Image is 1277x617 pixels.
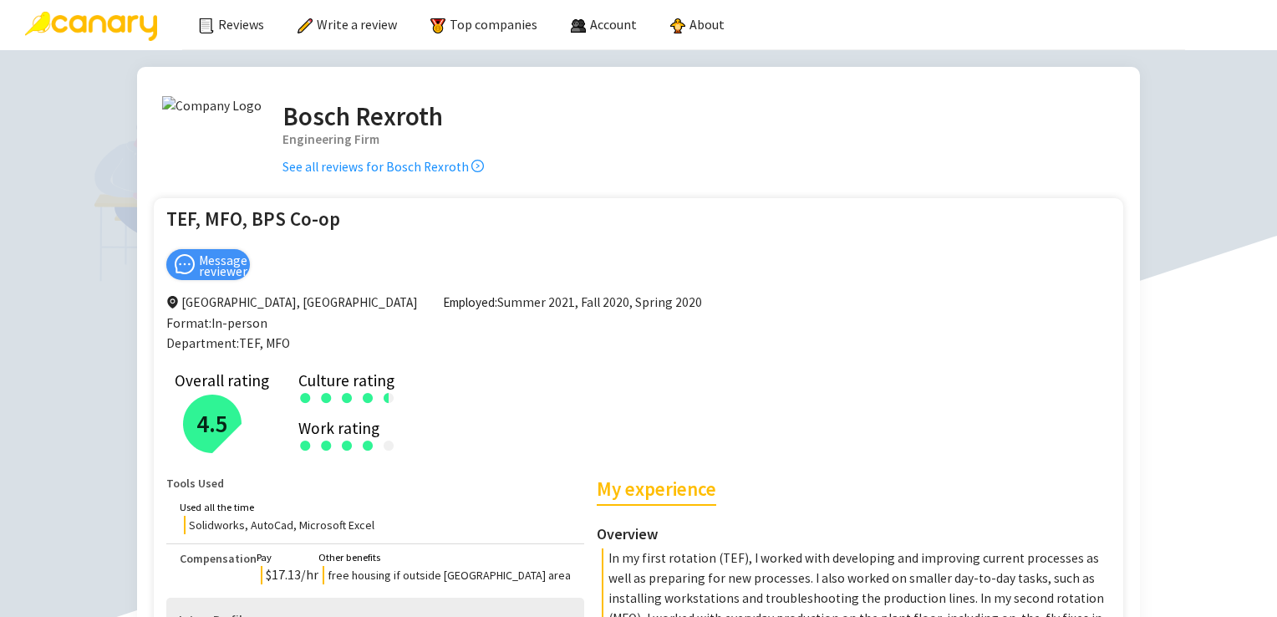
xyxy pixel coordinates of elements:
[597,523,1115,546] h3: Overview
[282,159,484,175] a: See all reviews for Bosch Rexroth right-circle
[166,494,584,543] div: Used all the timeSolidworks, AutoCad, Microsoft Excel
[199,16,264,33] a: Reviews
[361,434,375,455] div: ●
[590,16,637,33] span: Account
[196,405,228,443] h2: 4.5
[166,207,340,232] h2: TEF, MFO, BPS Co-op
[318,549,571,566] div: Other benefits
[319,386,333,407] div: ●
[670,16,725,33] a: About
[340,386,354,407] div: ●
[298,375,1090,386] div: Culture rating
[301,566,318,583] span: /hr
[597,474,716,506] h2: My experience
[323,566,571,584] div: free housing if outside [GEOGRAPHIC_DATA] area
[166,296,179,308] span: environment
[175,254,196,275] span: message
[184,516,374,534] div: Solidworks, AutoCad, Microsoft Excel
[571,18,586,33] img: people.png
[266,566,301,583] span: 17.13
[166,293,418,313] span: [GEOGRAPHIC_DATA], [GEOGRAPHIC_DATA]
[382,434,396,455] div: ●
[319,434,333,455] div: ●
[382,386,396,407] div: ●
[180,549,257,587] h4: Compensation
[175,375,269,386] div: Overall rating
[430,16,537,33] a: Top companies
[471,160,484,172] span: right-circle
[166,544,584,594] div: CompensationPay$17.13/hrOther benefitsfree housing if outside [GEOGRAPHIC_DATA] area
[340,434,354,455] div: ●
[266,566,272,583] span: $
[298,16,397,33] a: Write a review
[443,294,497,310] span: Employed:
[166,315,290,351] span: Format: In-person Department: TEF, MFO
[361,386,375,407] div: ●
[166,474,584,492] h4: Tools Used
[180,499,374,516] div: Used all the time
[298,434,313,455] div: ●
[298,386,313,407] div: ●
[382,386,389,407] div: ●
[257,549,318,566] div: Pay
[298,422,1090,434] div: Work rating
[25,12,157,41] img: Canary Logo
[199,255,247,277] span: Message reviewer
[443,293,702,313] span: Summer 2021, Fall 2020, Spring 2020
[162,96,262,116] img: Company Logo
[282,130,484,150] div: Engineering Firm
[282,96,484,136] h2: Bosch Rexroth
